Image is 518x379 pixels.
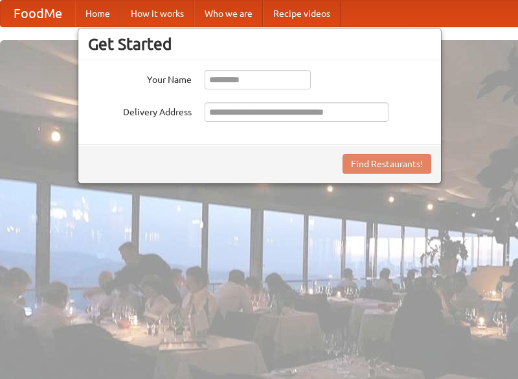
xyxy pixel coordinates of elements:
a: How it works [120,1,194,27]
label: Your Name [88,70,192,86]
a: Recipe videos [263,1,341,27]
label: Delivery Address [88,102,192,119]
h3: Get Started [88,34,431,54]
button: Find Restaurants! [343,154,431,174]
a: Home [75,1,120,27]
a: FoodMe [1,1,75,27]
a: Who we are [194,1,263,27]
